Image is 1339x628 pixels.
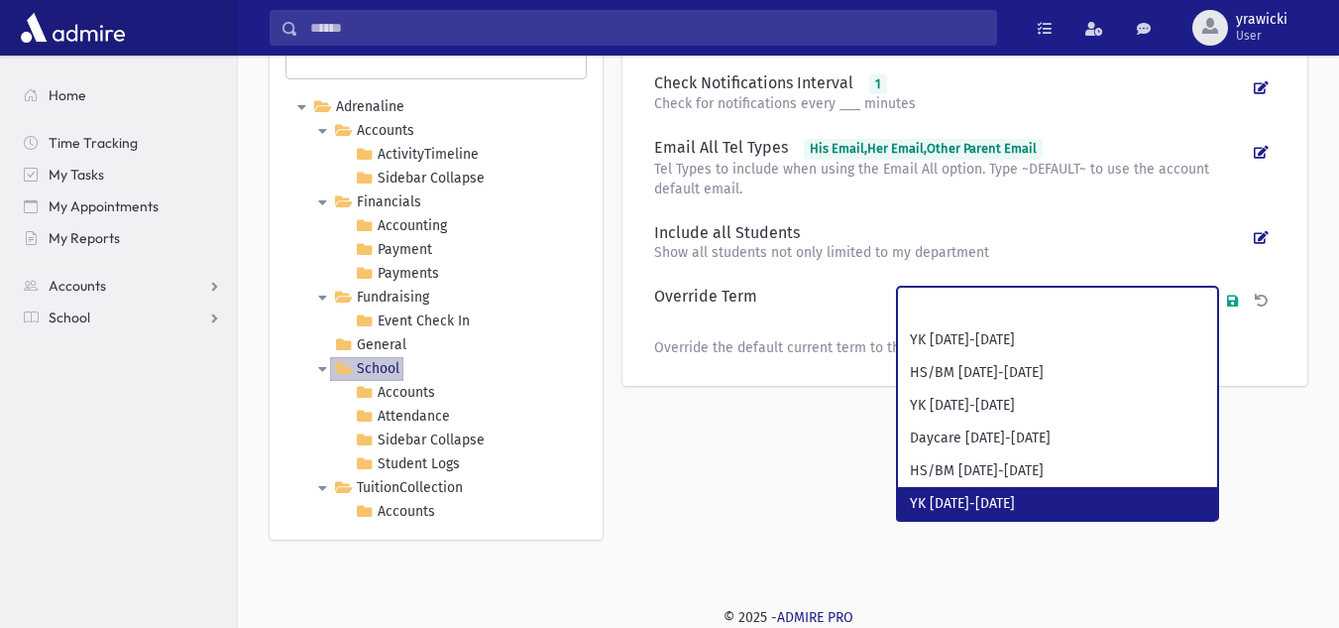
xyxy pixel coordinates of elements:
[654,73,1247,95] div: Check Notifications Interval
[49,229,120,247] span: My Reports
[351,167,489,190] a: Sidebar Collapse
[351,381,439,405] a: Accounts
[8,270,237,302] a: Accounts
[1236,12,1287,28] span: yrawicki
[898,356,1217,389] li: HS/BM [DATE]-[DATE]
[49,166,104,184] span: My Tasks
[298,10,996,46] input: Search
[330,286,433,310] a: Fundraising
[898,422,1217,454] li: Daycare [DATE]-[DATE]
[898,389,1217,422] li: YK [DATE]-[DATE]
[16,8,130,48] img: AdmirePro
[330,357,403,381] a: School
[654,223,1247,243] div: Include all Students
[8,302,237,333] a: School
[8,222,237,254] a: My Reports
[8,127,237,159] a: Time Tracking
[270,607,1307,628] div: © 2025 -
[351,238,436,262] a: Payment
[8,190,237,222] a: My Appointments
[49,277,106,295] span: Accounts
[654,138,1247,160] div: Email All Tel Types
[351,500,439,524] a: Accounts
[351,262,443,286] a: Payments
[49,86,86,104] span: Home
[330,476,467,500] a: TuitionCollection
[654,243,1247,263] p: Show all students not only limited to my department
[898,454,1217,487] li: HS/BM [DATE]-[DATE]
[351,310,474,333] a: Event Check In
[777,609,853,626] a: ADMIRE PRO
[351,405,454,429] a: Attendance
[330,333,410,357] a: General
[869,74,887,95] span: 1
[351,452,464,476] a: Student Logs
[49,197,159,215] span: My Appointments
[49,134,138,152] span: Time Tracking
[654,160,1247,199] p: Tel Types to include when using the Email All option. Type ~DEFAULT~ to use the account default e...
[654,94,1247,114] p: Check for notifications every ___ minutes
[351,214,451,238] a: Accounting
[49,309,90,326] span: School
[351,429,489,452] a: Sidebar Collapse
[309,95,408,119] a: Adrenaline
[898,487,1217,520] li: YK [DATE]-[DATE]
[8,159,237,190] a: My Tasks
[898,323,1217,356] li: YK [DATE]-[DATE]
[804,139,1043,160] span: His Email,Her Email,Other Parent Email
[351,143,483,167] a: ActivityTimeline
[330,119,418,143] a: Accounts
[330,190,425,214] a: Financials
[654,338,1218,358] p: Override the default current term to the selected term(s).
[654,287,757,307] label: Override Term
[8,79,237,111] a: Home
[1236,28,1287,44] span: User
